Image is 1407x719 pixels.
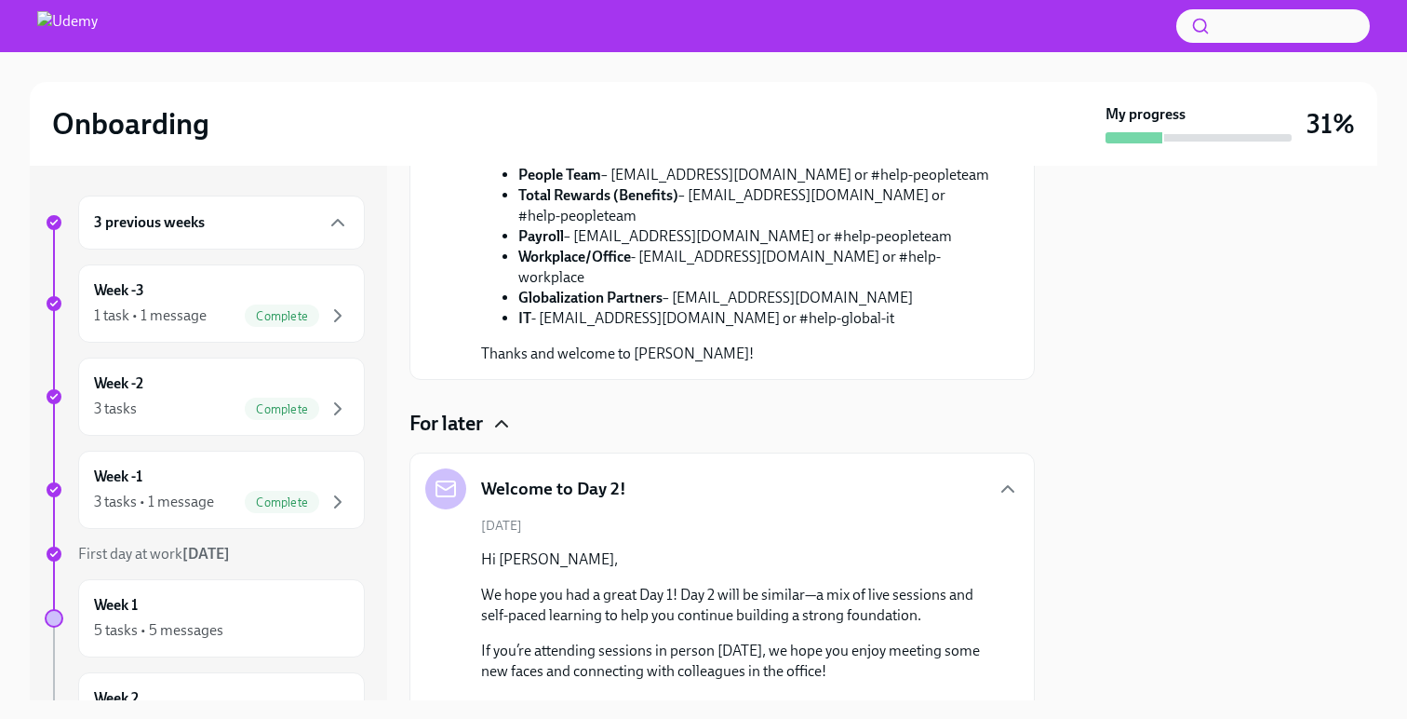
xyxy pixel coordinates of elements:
[245,309,319,323] span: Complete
[518,165,989,185] li: – [EMAIL_ADDRESS][DOMAIN_NAME] or #help-peopleteam
[182,545,230,563] strong: [DATE]
[1306,107,1355,141] h3: 31%
[94,595,138,616] h6: Week 1
[481,517,522,535] span: [DATE]
[518,166,601,183] strong: People Team
[481,477,626,501] h5: Welcome to Day 2!
[78,545,230,563] span: First day at work
[518,308,989,329] li: - [EMAIL_ADDRESS][DOMAIN_NAME] or #help-global-it
[481,641,989,682] p: If you’re attending sessions in person [DATE], we hope you enjoy meeting some new faces and conne...
[52,105,209,142] h2: Onboarding
[45,544,365,564] a: First day at work[DATE]
[481,585,989,626] p: We hope you had a great Day 1! Day 2 will be similar—a mix of live sessions and self-paced learni...
[481,344,989,364] p: Thanks and welcome to [PERSON_NAME]!
[518,227,564,245] strong: Payroll
[518,289,663,306] strong: Globalization Partners
[37,11,98,41] img: Udemy
[45,265,365,343] a: Week -31 task • 1 messageComplete
[409,410,483,438] h4: For later
[518,248,631,265] strong: Workplace/Office
[518,186,678,204] strong: Total Rewards (Benefits)
[94,467,142,487] h6: Week -1
[481,549,989,570] p: Hi [PERSON_NAME],
[518,247,989,288] li: - [EMAIL_ADDRESS][DOMAIN_NAME] or #help-workplace
[94,280,144,301] h6: Week -3
[94,212,205,233] h6: 3 previous weeks
[78,196,365,250] div: 3 previous weeks
[245,495,319,509] span: Complete
[518,309,531,327] strong: IT
[94,399,137,419] div: 3 tasks
[1105,104,1186,125] strong: My progress
[45,451,365,529] a: Week -13 tasks • 1 messageComplete
[45,358,365,436] a: Week -23 tasksComplete
[94,688,139,709] h6: Week 2
[94,620,223,641] div: 5 tasks • 5 messages
[245,402,319,416] span: Complete
[94,373,143,394] h6: Week -2
[518,288,989,308] li: – [EMAIL_ADDRESS][DOMAIN_NAME]
[45,579,365,658] a: Week 15 tasks • 5 messages
[409,410,1035,438] div: For later
[94,305,207,326] div: 1 task • 1 message
[518,185,989,226] li: – [EMAIL_ADDRESS][DOMAIN_NAME] or #help-peopleteam
[94,492,214,512] div: 3 tasks • 1 message
[518,226,989,247] li: – [EMAIL_ADDRESS][DOMAIN_NAME] or #help-peopleteam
